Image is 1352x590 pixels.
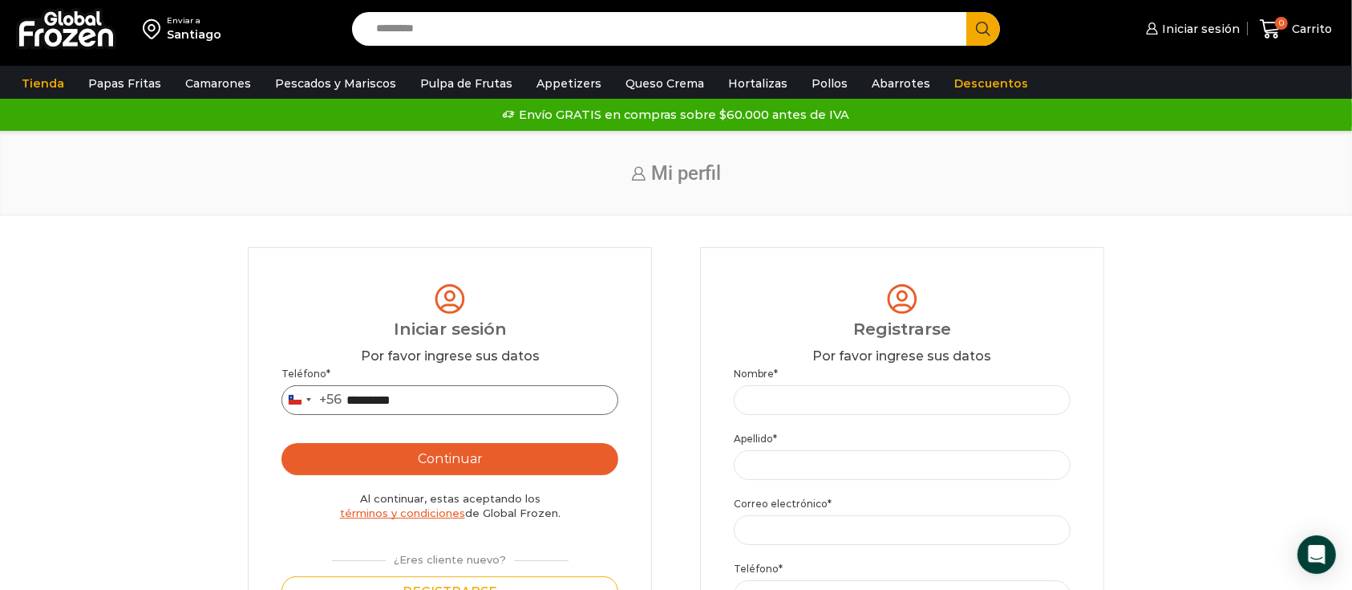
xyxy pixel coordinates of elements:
a: Tienda [14,68,72,99]
label: Nombre [734,366,1070,381]
button: Search button [966,12,1000,46]
a: Pulpa de Frutas [412,68,520,99]
div: ¿Eres cliente nuevo? [324,547,577,568]
a: 0 Carrito [1256,10,1336,48]
a: Queso Crema [617,68,712,99]
button: Continuar [281,443,617,475]
label: Correo electrónico [734,496,1070,511]
a: términos y condiciones [340,507,465,519]
div: Registrarse [734,317,1070,341]
div: Iniciar sesión [281,317,617,341]
a: Descuentos [946,68,1036,99]
div: Al continuar, estas aceptando los de Global Frozen. [281,491,617,521]
a: Pollos [804,68,856,99]
a: Pescados y Mariscos [267,68,404,99]
a: Papas Fritas [80,68,169,99]
div: Por favor ingrese sus datos [281,348,617,366]
a: Abarrotes [864,68,938,99]
label: Apellido [734,431,1070,446]
span: Mi perfil [651,162,721,185]
span: Iniciar sesión [1158,21,1240,37]
span: 0 [1275,17,1288,30]
div: Enviar a [167,15,221,26]
div: Por favor ingrese sus datos [734,348,1070,366]
a: Appetizers [528,68,609,99]
img: address-field-icon.svg [143,15,167,43]
a: Iniciar sesión [1142,13,1240,45]
div: Santiago [167,26,221,43]
span: Carrito [1288,21,1332,37]
label: Teléfono [281,366,617,381]
img: tabler-icon-user-circle.svg [884,281,921,317]
img: tabler-icon-user-circle.svg [431,281,468,317]
label: Teléfono [734,561,1070,576]
a: Camarones [177,68,259,99]
div: +56 [319,389,342,410]
button: Selected country [282,386,342,414]
a: Hortalizas [720,68,795,99]
div: Open Intercom Messenger [1297,535,1336,574]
